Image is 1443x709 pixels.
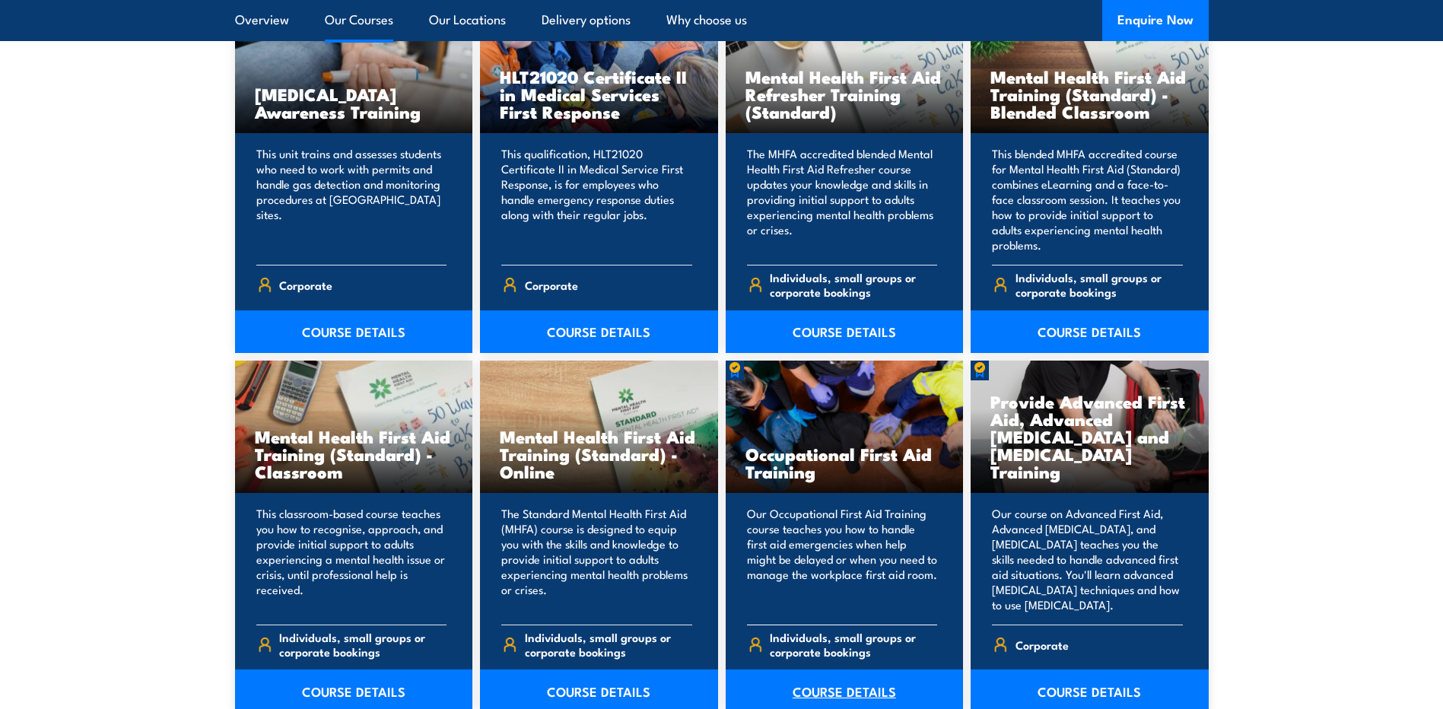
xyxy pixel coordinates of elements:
p: This qualification, HLT21020 Certificate II in Medical Service First Response, is for employees w... [501,146,692,253]
span: Individuals, small groups or corporate bookings [279,630,447,659]
a: COURSE DETAILS [480,310,718,353]
h3: Provide Advanced First Aid, Advanced [MEDICAL_DATA] and [MEDICAL_DATA] Training [990,393,1189,480]
a: COURSE DETAILS [235,310,473,353]
p: The Standard Mental Health First Aid (MHFA) course is designed to equip you with the skills and k... [501,506,692,612]
a: COURSE DETAILS [971,310,1209,353]
h3: Mental Health First Aid Training (Standard) - Blended Classroom [990,68,1189,120]
span: Individuals, small groups or corporate bookings [1016,270,1183,299]
span: Individuals, small groups or corporate bookings [525,630,692,659]
p: Our course on Advanced First Aid, Advanced [MEDICAL_DATA], and [MEDICAL_DATA] teaches you the ski... [992,506,1183,612]
h3: Mental Health First Aid Training (Standard) - Online [500,428,698,480]
p: This blended MHFA accredited course for Mental Health First Aid (Standard) combines eLearning and... [992,146,1183,253]
span: Corporate [1016,633,1069,657]
p: Our Occupational First Aid Training course teaches you how to handle first aid emergencies when h... [747,506,938,612]
a: COURSE DETAILS [726,310,964,353]
h3: Occupational First Aid Training [745,445,944,480]
span: Individuals, small groups or corporate bookings [770,630,937,659]
h3: Mental Health First Aid Refresher Training (Standard) [745,68,944,120]
p: This unit trains and assesses students who need to work with permits and handle gas detection and... [256,146,447,253]
h3: [MEDICAL_DATA] Awareness Training [255,85,453,120]
h3: HLT21020 Certificate II in Medical Services First Response [500,68,698,120]
h3: Mental Health First Aid Training (Standard) - Classroom [255,428,453,480]
span: Corporate [525,273,578,297]
span: Individuals, small groups or corporate bookings [770,270,937,299]
span: Corporate [279,273,332,297]
p: This classroom-based course teaches you how to recognise, approach, and provide initial support t... [256,506,447,612]
p: The MHFA accredited blended Mental Health First Aid Refresher course updates your knowledge and s... [747,146,938,253]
